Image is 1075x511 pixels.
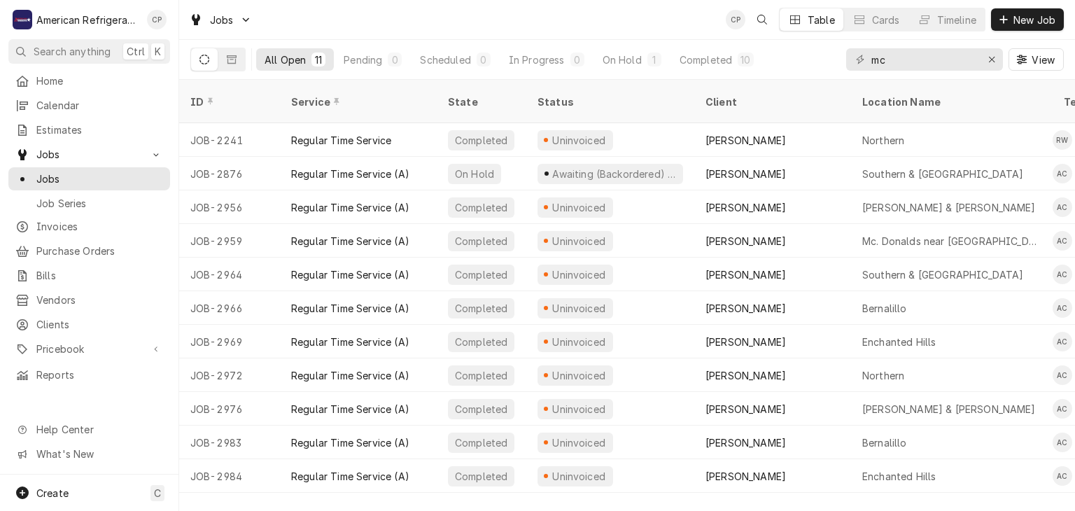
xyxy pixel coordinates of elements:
[8,337,170,360] a: Go to Pricebook
[36,171,163,186] span: Jobs
[344,52,382,67] div: Pending
[36,367,163,382] span: Reports
[551,335,607,349] div: Uninvoiced
[291,435,409,450] div: Regular Time Service (A)
[1053,197,1072,217] div: AC
[36,73,163,88] span: Home
[1053,466,1072,486] div: AC
[8,239,170,262] a: Purchase Orders
[8,363,170,386] a: Reports
[8,192,170,215] a: Job Series
[726,10,745,29] div: CP
[1053,130,1072,150] div: Richard Wirick's Avatar
[705,94,837,109] div: Client
[1011,13,1058,27] span: New Job
[454,267,509,282] div: Completed
[36,122,163,137] span: Estimates
[8,39,170,64] button: Search anythingCtrlK
[291,267,409,282] div: Regular Time Service (A)
[1009,48,1064,71] button: View
[454,368,509,383] div: Completed
[291,301,409,316] div: Regular Time Service (A)
[265,52,306,67] div: All Open
[36,98,163,113] span: Calendar
[650,52,659,67] div: 1
[8,167,170,190] a: Jobs
[551,301,607,316] div: Uninvoiced
[862,402,1036,416] div: [PERSON_NAME] & [PERSON_NAME]
[8,215,170,238] a: Invoices
[1053,332,1072,351] div: Alvaro Cuenca's Avatar
[1053,231,1072,251] div: Alvaro Cuenca's Avatar
[8,418,170,441] a: Go to Help Center
[454,133,509,148] div: Completed
[537,94,680,109] div: Status
[36,447,162,461] span: What's New
[1053,164,1072,183] div: AC
[705,402,786,416] div: [PERSON_NAME]
[551,402,607,416] div: Uninvoiced
[1053,433,1072,452] div: Alvaro Cuenca's Avatar
[179,224,280,258] div: JOB-2959
[36,13,139,27] div: American Refrigeration LLC
[871,48,976,71] input: Keyword search
[8,118,170,141] a: Estimates
[862,335,936,349] div: Enchanted Hills
[291,200,409,215] div: Regular Time Service (A)
[862,133,904,148] div: Northern
[872,13,900,27] div: Cards
[8,143,170,166] a: Go to Jobs
[36,268,163,283] span: Bills
[551,133,607,148] div: Uninvoiced
[705,368,786,383] div: [PERSON_NAME]
[147,10,167,29] div: Cordel Pyle's Avatar
[862,234,1041,248] div: Mc. Donalds near [GEOGRAPHIC_DATA]
[705,167,786,181] div: [PERSON_NAME]
[862,435,907,450] div: Bernalillo
[1053,365,1072,385] div: AC
[8,69,170,92] a: Home
[1053,265,1072,284] div: Alvaro Cuenca's Avatar
[1053,332,1072,351] div: AC
[991,8,1064,31] button: New Job
[291,469,409,484] div: Regular Time Service (A)
[454,200,509,215] div: Completed
[509,52,565,67] div: In Progress
[291,133,391,148] div: Regular Time Service
[1053,130,1072,150] div: RW
[454,435,509,450] div: Completed
[862,200,1036,215] div: [PERSON_NAME] & [PERSON_NAME]
[551,267,607,282] div: Uninvoiced
[1053,466,1072,486] div: Alvaro Cuenca's Avatar
[179,123,280,157] div: JOB-2241
[1053,231,1072,251] div: AC
[291,335,409,349] div: Regular Time Service (A)
[862,267,1023,282] div: Southern & [GEOGRAPHIC_DATA]
[36,487,69,499] span: Create
[179,392,280,426] div: JOB-2976
[862,301,907,316] div: Bernalillo
[862,167,1023,181] div: Southern & [GEOGRAPHIC_DATA]
[179,291,280,325] div: JOB-2966
[1053,399,1072,419] div: Alvaro Cuenca's Avatar
[36,147,142,162] span: Jobs
[13,10,32,29] div: American Refrigeration LLC's Avatar
[454,301,509,316] div: Completed
[808,13,835,27] div: Table
[551,368,607,383] div: Uninvoiced
[551,234,607,248] div: Uninvoiced
[8,94,170,117] a: Calendar
[454,167,496,181] div: On Hold
[291,94,423,109] div: Service
[147,10,167,29] div: CP
[154,486,161,500] span: C
[705,435,786,450] div: [PERSON_NAME]
[8,442,170,465] a: Go to What's New
[862,469,936,484] div: Enchanted Hills
[454,335,509,349] div: Completed
[551,167,677,181] div: Awaiting (Backordered) Parts
[179,358,280,392] div: JOB-2972
[551,469,607,484] div: Uninvoiced
[862,94,1039,109] div: Location Name
[448,94,515,109] div: State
